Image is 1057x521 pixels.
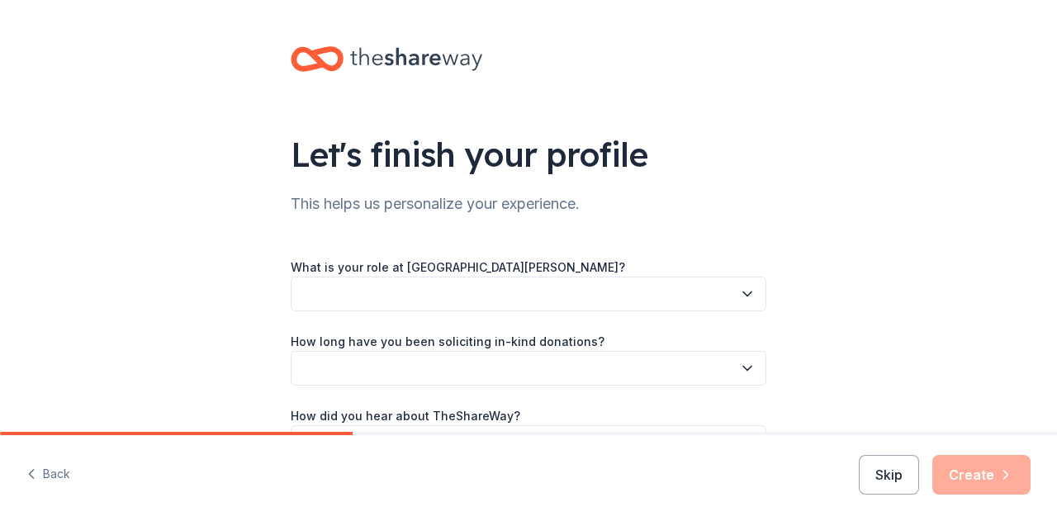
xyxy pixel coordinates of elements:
[291,191,766,217] div: This helps us personalize your experience.
[859,455,919,495] button: Skip
[26,457,70,492] button: Back
[291,408,520,424] label: How did you hear about TheShareWay?
[291,131,766,178] div: Let's finish your profile
[291,334,604,350] label: How long have you been soliciting in-kind donations?
[291,259,625,276] label: What is your role at [GEOGRAPHIC_DATA][PERSON_NAME]?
